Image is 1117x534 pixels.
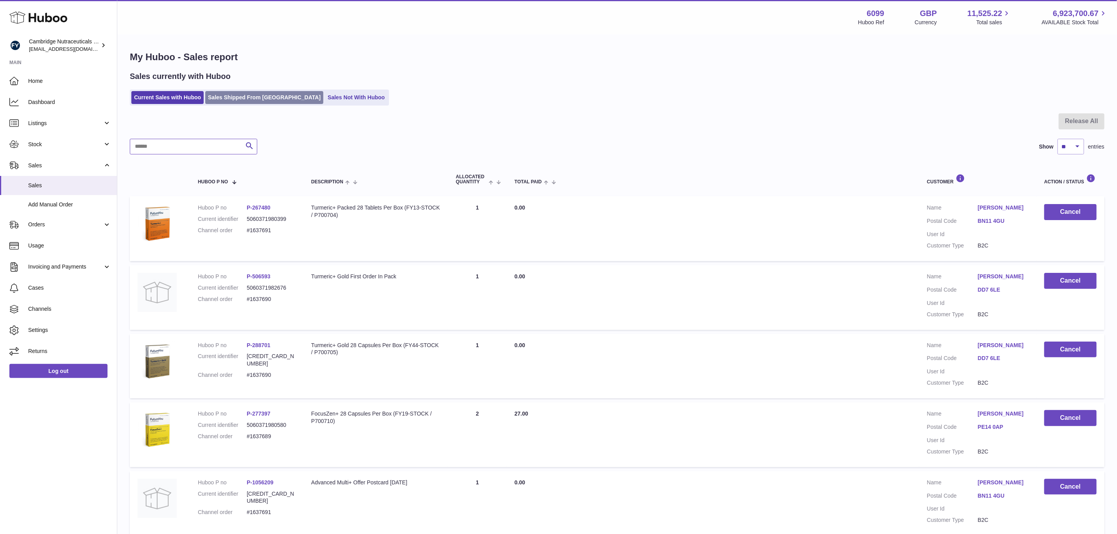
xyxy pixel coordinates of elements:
[448,402,507,467] td: 2
[9,364,108,378] a: Log out
[130,71,231,82] h2: Sales currently with Huboo
[131,91,204,104] a: Current Sales with Huboo
[311,204,440,219] div: Turmeric+ Packed 28 Tablets Per Box (FY13-STOCK / P700704)
[247,410,271,417] a: P-277397
[247,479,274,486] a: P-1056209
[9,39,21,51] img: internalAdmin-6099@internal.huboo.com
[205,91,323,104] a: Sales Shipped From [GEOGRAPHIC_DATA]
[456,174,487,185] span: ALLOCATED Quantity
[978,217,1029,225] a: BN11 4GU
[927,355,978,364] dt: Postal Code
[247,421,296,429] dd: 5060371980580
[311,410,440,425] div: FocusZen+ 28 Capsules Per Box (FY19-STOCK / P700710)
[858,19,884,26] div: Huboo Ref
[515,273,525,280] span: 0.00
[247,509,296,516] dd: #1637691
[927,299,978,307] dt: User Id
[28,162,103,169] span: Sales
[198,433,247,440] dt: Channel order
[967,8,1002,19] span: 11,525.22
[927,505,978,512] dt: User Id
[927,516,978,524] dt: Customer Type
[28,263,103,271] span: Invoicing and Payments
[325,91,387,104] a: Sales Not With Huboo
[28,221,103,228] span: Orders
[927,273,978,282] dt: Name
[978,448,1029,455] dd: B2C
[1044,273,1097,289] button: Cancel
[1044,174,1097,185] div: Action / Status
[978,286,1029,294] a: DD7 6LE
[515,410,528,417] span: 27.00
[247,204,271,211] a: P-267480
[978,273,1029,280] a: [PERSON_NAME]
[978,204,1029,211] a: [PERSON_NAME]
[198,296,247,303] dt: Channel order
[198,490,247,505] dt: Current identifier
[978,479,1029,486] a: [PERSON_NAME]
[198,215,247,223] dt: Current identifier
[247,284,296,292] dd: 5060371982676
[927,286,978,296] dt: Postal Code
[976,19,1011,26] span: Total sales
[515,342,525,348] span: 0.00
[247,273,271,280] a: P-506593
[198,479,247,486] dt: Huboo P no
[927,368,978,375] dt: User Id
[28,201,111,208] span: Add Manual Order
[915,19,937,26] div: Currency
[138,479,177,518] img: no-photo.jpg
[198,342,247,349] dt: Huboo P no
[1044,410,1097,426] button: Cancel
[29,38,99,53] div: Cambridge Nutraceuticals Ltd
[927,437,978,444] dt: User Id
[247,371,296,379] dd: #1637690
[198,179,228,185] span: Huboo P no
[198,371,247,379] dt: Channel order
[1042,19,1108,26] span: AVAILABLE Stock Total
[247,296,296,303] dd: #1637690
[927,379,978,387] dt: Customer Type
[515,204,525,211] span: 0.00
[920,8,937,19] strong: GBP
[247,433,296,440] dd: #1637689
[311,342,440,357] div: Turmeric+ Gold 28 Capsules Per Box (FY44-STOCK / P700705)
[138,342,177,381] img: 60991720007859.jpg
[247,490,296,505] dd: [CREDIT_CARD_NUMBER]
[198,284,247,292] dt: Current identifier
[978,492,1029,500] a: BN11 4GU
[1042,8,1108,26] a: 6,923,700.67 AVAILABLE Stock Total
[448,334,507,399] td: 1
[198,421,247,429] dt: Current identifier
[927,479,978,488] dt: Name
[28,141,103,148] span: Stock
[978,423,1029,431] a: PE14 0AP
[1088,143,1104,151] span: entries
[978,410,1029,418] a: [PERSON_NAME]
[927,342,978,351] dt: Name
[978,242,1029,249] dd: B2C
[247,353,296,367] dd: [CREDIT_CARD_NUMBER]
[198,273,247,280] dt: Huboo P no
[29,46,115,52] span: [EMAIL_ADDRESS][DOMAIN_NAME]
[1044,479,1097,495] button: Cancel
[28,326,111,334] span: Settings
[138,273,177,312] img: no-photo.jpg
[515,179,542,185] span: Total paid
[28,242,111,249] span: Usage
[311,479,440,486] div: Advanced Multi+ Offer Postcard [DATE]
[448,196,507,261] td: 1
[927,423,978,433] dt: Postal Code
[867,8,884,19] strong: 6099
[927,242,978,249] dt: Customer Type
[28,305,111,313] span: Channels
[28,77,111,85] span: Home
[247,342,271,348] a: P-288701
[198,227,247,234] dt: Channel order
[978,355,1029,362] a: DD7 6LE
[978,311,1029,318] dd: B2C
[311,273,440,280] div: Turmeric+ Gold First Order In Pack
[28,348,111,355] span: Returns
[1044,342,1097,358] button: Cancel
[198,509,247,516] dt: Channel order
